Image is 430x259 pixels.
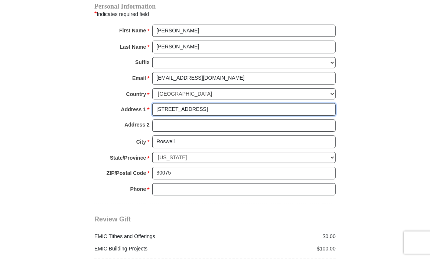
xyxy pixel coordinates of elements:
[124,119,150,130] strong: Address 2
[136,137,146,147] strong: City
[120,42,146,52] strong: Last Name
[119,25,146,36] strong: First Name
[91,233,215,240] div: EMIC Tithes and Offerings
[121,104,146,115] strong: Address 1
[215,233,340,240] div: $0.00
[130,184,146,194] strong: Phone
[94,3,336,9] h4: Personal Information
[135,57,150,67] strong: Suffix
[94,215,131,223] span: Review Gift
[132,73,146,83] strong: Email
[215,245,340,253] div: $100.00
[94,9,336,19] div: Indicates required field
[110,153,146,163] strong: State/Province
[107,168,146,178] strong: ZIP/Postal Code
[91,245,215,253] div: EMIC Building Projects
[126,89,146,99] strong: Country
